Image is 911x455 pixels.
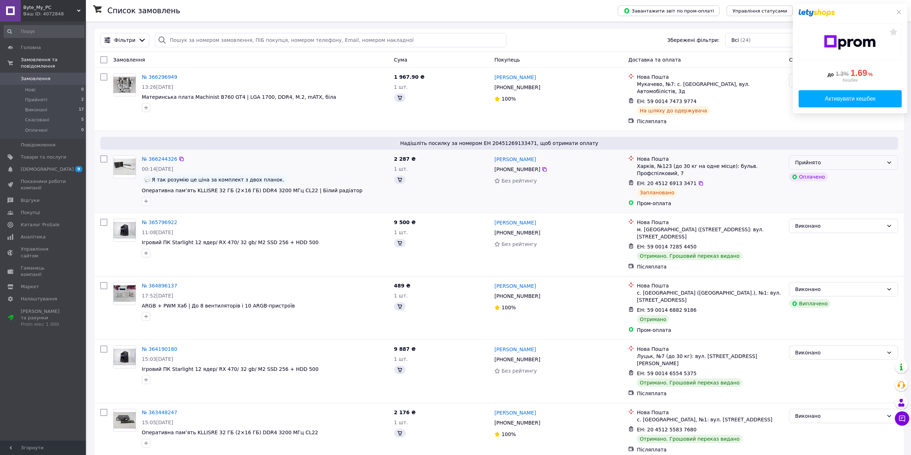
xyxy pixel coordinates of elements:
div: Виконано [795,349,883,357]
img: :speech_balloon: [145,177,150,183]
span: Надішліть посилку за номером ЕН 20451269133471, щоб отримати оплату [103,140,895,147]
span: 100% [501,431,516,437]
input: Пошук за номером замовлення, ПІБ покупця, номером телефону, Email, номером накладної [155,33,507,47]
span: 11:08[DATE] [142,229,173,235]
span: Без рейтингу [501,178,537,184]
span: 2 [81,97,84,103]
img: Фото товару [113,412,136,429]
span: 0 [81,87,84,93]
div: Отримано. Грошовий переказ видано [637,252,742,260]
div: Нова Пошта [637,219,783,226]
span: Управління сайтом [21,246,66,259]
span: 15:03[DATE] [142,356,173,362]
div: [PHONE_NUMBER] [493,291,542,301]
span: 2 287 ₴ [394,156,416,162]
span: 1 шт. [394,356,408,362]
span: 1 шт. [394,229,408,235]
button: Чат з покупцем [895,411,909,426]
span: Статус [789,57,807,63]
span: Завантажити звіт по пром-оплаті [624,8,714,14]
a: Материнська плата Machinist B760 GT4 | LGA 1700, DDR4, M.2, mATX, біла [142,94,336,100]
span: 1 967.90 ₴ [394,74,425,80]
div: [PHONE_NUMBER] [493,418,542,428]
input: Пошук [4,25,84,38]
a: Фото товару [113,73,136,96]
a: № 364896137 [142,283,177,289]
div: Прийнято [795,159,883,166]
span: 0 [81,127,84,134]
div: Пром-оплата [637,326,783,334]
div: Луцьк, №7 (до 30 кг): вул. [STREET_ADDRESS][PERSON_NAME] [637,353,783,367]
div: Мукачево, №7: с. [GEOGRAPHIC_DATA], вул. Автомобілістів, 3д [637,81,783,95]
div: с. [GEOGRAPHIC_DATA], №1: вул. [STREET_ADDRESS] [637,416,783,423]
span: ЕН: 59 0014 6554 5375 [637,371,697,376]
a: Фото товару [113,282,136,305]
div: [PHONE_NUMBER] [493,354,542,364]
span: 17:52[DATE] [142,293,173,299]
span: [DEMOGRAPHIC_DATA] [21,166,74,173]
div: Післяплата [637,390,783,397]
span: Налаштування [21,296,57,302]
img: Фото товару [113,285,136,302]
div: [PHONE_NUMBER] [493,164,542,174]
span: Аналітика [21,234,45,240]
a: Ігровий ПК Starlight 12 ядер/ RX 470/ 32 gb/ M2 SSD 256 + HDD 500 [142,366,319,372]
span: 1 шт. [394,293,408,299]
div: Нова Пошта [637,155,783,163]
span: ЕН: 59 0014 7473 9774 [637,98,697,104]
span: 9 887 ₴ [394,346,416,352]
div: Виконано [795,412,883,420]
div: Заплановано [637,188,677,197]
span: Cума [394,57,407,63]
span: Всі [731,37,739,44]
a: [PERSON_NAME] [494,74,536,81]
span: Я так розумію це ціна за комплект з двох планок. [152,177,284,183]
span: Фільтри [114,37,135,44]
a: ARGB + PWM Хаб | До 8 вентиляторів і 10 ARGB-пристроїв [142,303,295,309]
span: 1 шт. [394,84,408,90]
span: Повідомлення [21,142,55,148]
div: м. [GEOGRAPHIC_DATA] ([STREET_ADDRESS]: вул. [STREET_ADDRESS] [637,226,783,240]
img: Фото товару [113,222,136,239]
span: (24) [740,37,751,43]
span: Замовлення та повідомлення [21,57,86,69]
div: Харків, №123 (до 30 кг на одне місце): бульв. Профспілковий, 7 [637,163,783,177]
h1: Список замовлень [107,6,180,15]
span: Ігровий ПК Starlight 12 ядер/ RX 470/ 32 gb/ M2 SSD 256 + HDD 500 [142,239,319,245]
img: Фото товару [113,349,136,366]
span: 9 [75,166,82,172]
span: Замовлення [113,57,145,63]
div: Післяплата [637,263,783,270]
a: [PERSON_NAME] [494,409,536,416]
div: Пром-оплата [637,200,783,207]
div: Ваш ID: 4072848 [23,11,86,17]
div: Виконано [795,285,883,293]
div: Отримано [637,315,669,324]
div: Післяплата [637,118,783,125]
a: № 364190180 [142,346,177,352]
div: Prom мікс 1 000 [21,321,66,328]
a: № 366244326 [142,156,177,162]
span: 17 [79,107,84,113]
button: Завантажити звіт по пром-оплаті [618,5,719,16]
span: 100% [501,96,516,102]
span: Покупці [21,209,40,216]
a: № 366296949 [142,74,177,80]
img: Фото товару [113,77,136,93]
span: Управління статусами [732,8,787,14]
span: 5 [81,117,84,123]
div: Виплачено [789,299,830,308]
span: Доставка та оплата [628,57,681,63]
span: Прийняті [25,97,47,103]
a: Оперативна пам’ять KLLISRE 32 ГБ (2×16 ГБ) DDR4 3200 МГц CL22 [142,430,318,435]
div: [PHONE_NUMBER] [493,228,542,238]
div: Нова Пошта [637,73,783,81]
img: Фото товару [113,159,136,175]
a: Фото товару [113,409,136,432]
span: Скасовані [25,117,49,123]
span: Оперативна пам’ять KLLISRE 32 ГБ (2×16 ГБ) DDR4 3200 МГц CL22 | Білий радіатор [142,188,363,193]
span: 1 шт. [394,166,408,172]
span: Без рейтингу [501,241,537,247]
